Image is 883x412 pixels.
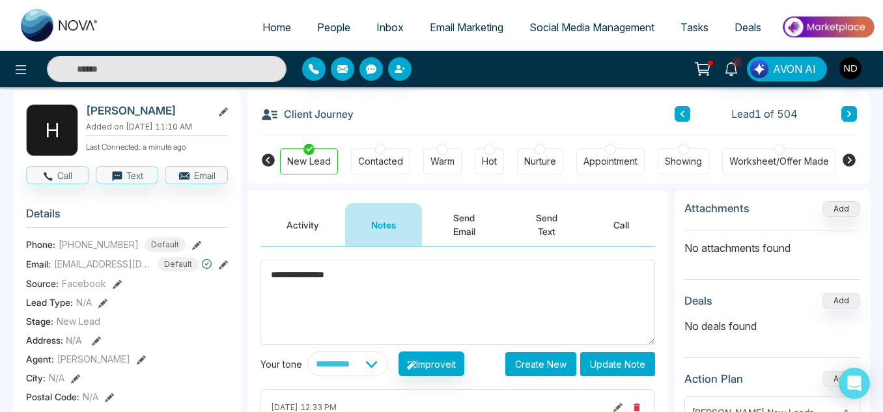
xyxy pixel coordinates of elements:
span: Tasks [680,21,708,34]
button: Create New [505,352,576,376]
a: Home [249,15,304,40]
button: Call [587,203,655,246]
div: H [26,104,78,156]
span: Default [145,238,186,252]
div: Your tone [260,357,307,371]
button: Add [822,293,860,309]
button: Improveit [399,351,464,376]
div: Appointment [583,155,638,168]
span: Stage: [26,314,53,328]
div: Warm [430,155,455,168]
span: Lead Type: [26,295,73,309]
span: N/A [83,390,98,404]
span: Inbox [376,21,404,34]
span: 6 [731,57,743,68]
div: Open Intercom Messenger [839,368,870,399]
span: [PHONE_NUMBER] [59,238,139,251]
button: Send Text [506,203,587,246]
button: Notes [345,203,422,246]
span: Address: [26,333,82,347]
div: Showing [665,155,702,168]
span: New Lead [57,314,100,328]
a: Social Media Management [516,15,667,40]
span: Email Marketing [430,21,503,34]
img: Lead Flow [750,60,768,78]
a: Deals [722,15,774,40]
button: Add [822,371,860,387]
p: Last Connected: a minute ago [86,139,228,153]
span: N/A [76,295,92,309]
p: Added on [DATE] 11:10 AM [86,121,228,133]
h3: Client Journey [260,104,354,124]
button: AVON AI [747,57,827,81]
button: Send Email [422,203,506,246]
span: Facebook [62,277,106,290]
span: Social Media Management [529,21,654,34]
span: Source: [26,277,59,290]
button: Update Note [580,352,655,376]
span: [EMAIL_ADDRESS][DOMAIN_NAME] [54,257,152,271]
div: Nurture [524,155,556,168]
a: Email Marketing [417,15,516,40]
p: No deals found [684,318,860,334]
div: Contacted [358,155,403,168]
div: New Lead [287,155,331,168]
div: Hot [482,155,497,168]
h3: Attachments [684,202,750,215]
span: People [317,21,350,34]
a: 6 [716,57,747,79]
span: Email: [26,257,51,271]
button: Email [165,166,228,184]
span: Postal Code : [26,390,79,404]
span: N/A [66,335,82,346]
a: Inbox [363,15,417,40]
p: No attachments found [684,230,860,256]
button: Call [26,166,89,184]
span: Default [158,257,199,271]
img: Nova CRM Logo [21,9,99,42]
button: Add [822,201,860,217]
span: Lead 1 of 504 [731,106,798,122]
span: AVON AI [773,61,816,77]
span: N/A [49,371,64,385]
button: Text [96,166,159,184]
span: [PERSON_NAME] [57,352,130,366]
span: Add [822,202,860,213]
h2: [PERSON_NAME] [86,104,207,117]
a: Tasks [667,15,722,40]
button: Activity [260,203,345,246]
img: User Avatar [839,57,862,79]
span: Deals [735,21,761,34]
h3: Details [26,207,228,227]
span: Home [262,21,291,34]
span: City : [26,371,46,385]
a: People [304,15,363,40]
div: Worksheet/Offer Made [729,155,829,168]
span: Agent: [26,352,54,366]
img: Market-place.gif [781,12,875,42]
h3: Deals [684,294,712,307]
h3: Action Plan [684,372,743,385]
span: Phone: [26,238,55,251]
